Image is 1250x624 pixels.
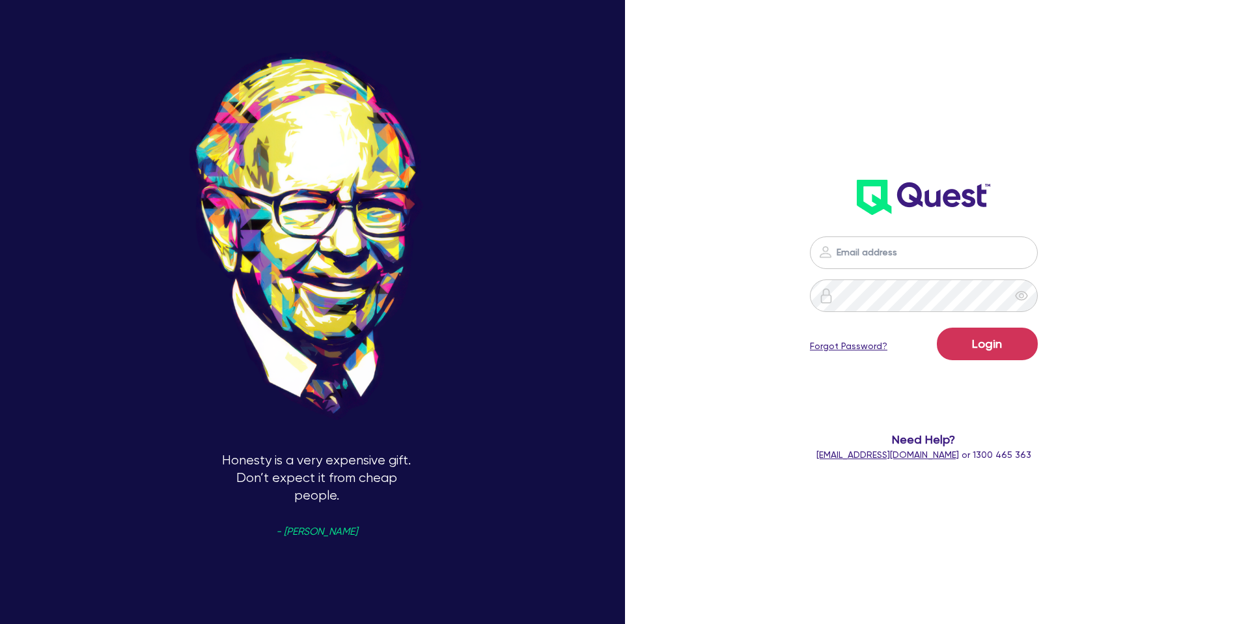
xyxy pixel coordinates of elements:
img: icon-password [818,288,834,304]
a: Forgot Password? [810,339,887,353]
img: icon-password [818,244,833,260]
input: Email address [810,236,1038,269]
span: - [PERSON_NAME] [276,527,357,537]
span: or 1300 465 363 [816,449,1031,460]
img: wH2k97JdezQIQAAAABJRU5ErkJggg== [857,180,990,215]
span: Need Help? [756,431,1091,448]
button: Login [937,328,1038,360]
span: eye [1015,289,1028,302]
a: [EMAIL_ADDRESS][DOMAIN_NAME] [816,449,959,460]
